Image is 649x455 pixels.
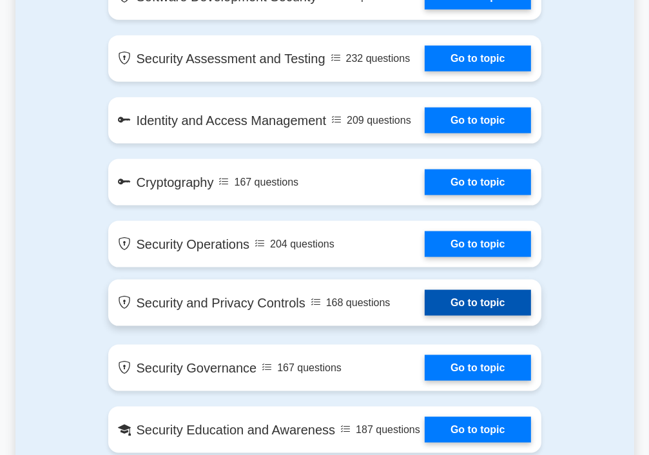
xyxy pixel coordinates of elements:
a: Go to topic [425,169,530,195]
a: Go to topic [425,355,530,381]
a: Go to topic [425,46,530,72]
a: Go to topic [425,231,530,257]
a: Go to topic [425,417,530,443]
a: Go to topic [425,108,530,133]
a: Go to topic [425,290,530,316]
